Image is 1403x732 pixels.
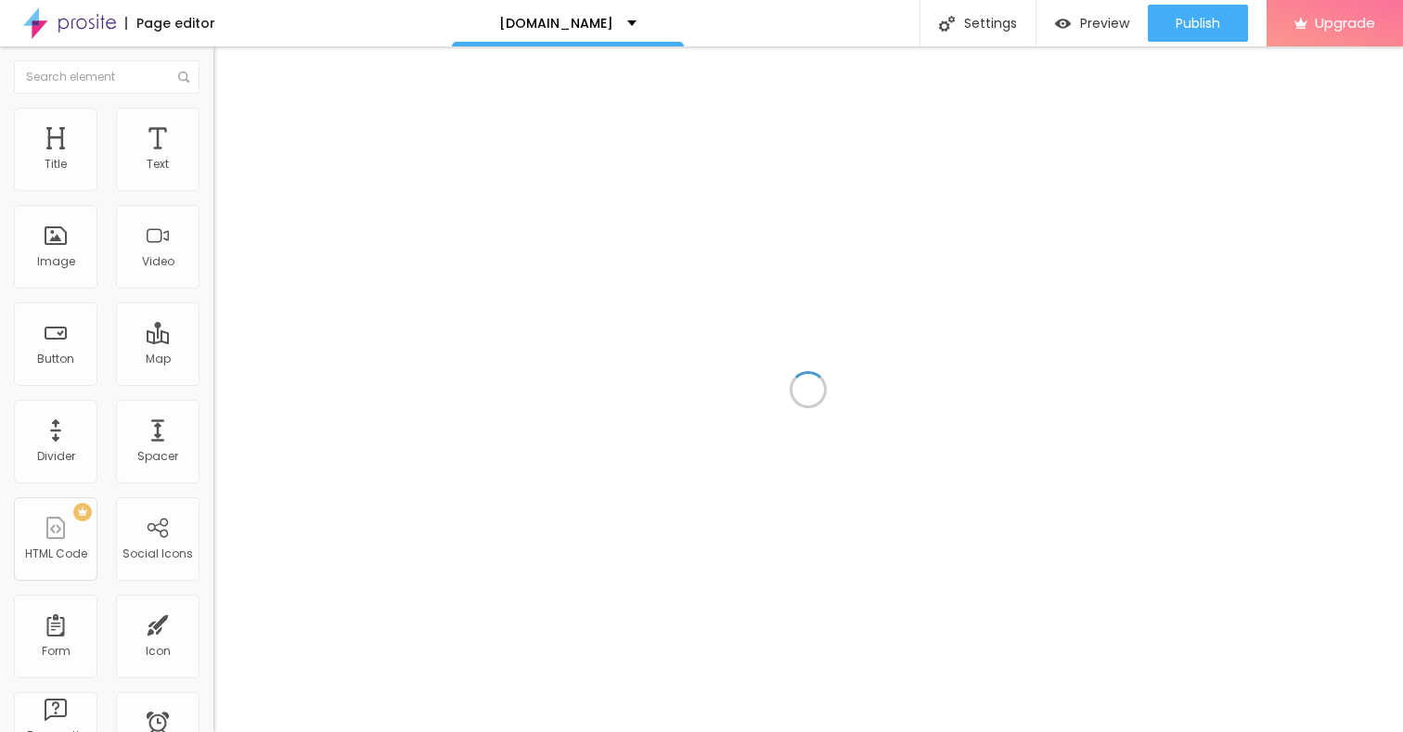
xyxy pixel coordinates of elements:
div: Spacer [137,450,178,463]
span: Upgrade [1315,15,1375,31]
div: Text [147,158,169,171]
input: Search element [14,60,200,94]
img: Icone [939,16,955,32]
button: Preview [1036,5,1148,42]
div: Image [37,255,75,268]
div: Title [45,158,67,171]
div: Page editor [125,17,215,30]
div: Button [37,353,74,366]
div: Map [146,353,171,366]
span: Publish [1176,16,1220,31]
button: Publish [1148,5,1248,42]
div: Form [42,645,71,658]
img: Icone [178,71,189,83]
div: Social Icons [122,547,193,560]
span: Preview [1080,16,1129,31]
p: [DOMAIN_NAME] [499,17,613,30]
img: view-1.svg [1055,16,1071,32]
div: Divider [37,450,75,463]
div: Icon [146,645,171,658]
div: HTML Code [25,547,87,560]
div: Video [142,255,174,268]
